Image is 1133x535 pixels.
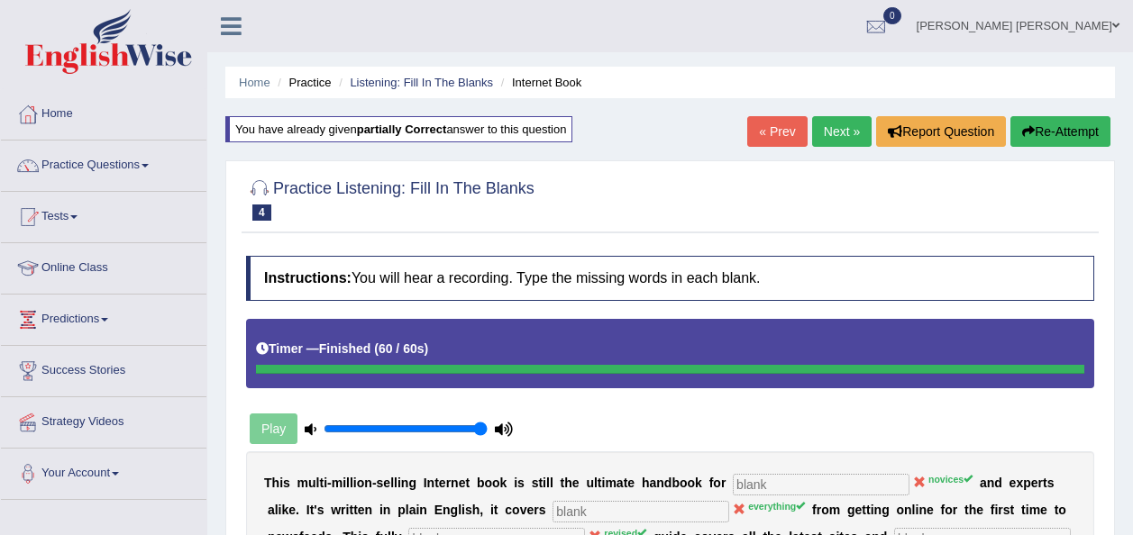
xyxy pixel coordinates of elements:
li: Practice [273,74,331,91]
b: t [320,476,324,490]
b: n [365,503,373,517]
b: e [1040,503,1047,517]
a: Home [239,76,270,89]
span: 0 [883,7,901,24]
b: b [672,476,680,490]
b: r [998,503,1002,517]
sup: everything [748,501,805,512]
b: l [546,476,550,490]
b: l [394,476,397,490]
b: o [688,476,696,490]
a: Home [1,89,206,134]
b: ( [374,341,379,356]
b: i [416,503,419,517]
b: c [505,503,512,517]
a: Strategy Videos [1,397,206,442]
b: f [812,503,817,517]
b: a [268,503,275,517]
b: n [443,503,451,517]
b: i [543,476,546,490]
a: Success Stories [1,346,206,391]
a: Tests [1,192,206,237]
sup: novices [928,474,973,485]
b: d [994,476,1002,490]
a: Next » [812,116,872,147]
b: i [994,503,998,517]
b: h [472,503,480,517]
b: t [1055,503,1059,517]
li: Internet Book [497,74,582,91]
b: t [1010,503,1015,517]
b: n [401,476,409,490]
b: s [465,503,472,517]
b: Finished [319,341,371,356]
b: i [461,503,465,517]
b: n [874,503,882,517]
span: 4 [252,204,271,221]
h4: You will hear a recording. Type the missing words in each blank. [246,256,1094,301]
b: e [976,503,983,517]
b: i [343,476,346,490]
h5: Timer — [256,342,428,356]
b: r [953,503,957,517]
b: s [1003,503,1010,517]
b: e [526,503,534,517]
b: i [871,503,874,517]
b: t [862,503,866,517]
b: e [439,476,446,490]
b: k [281,503,288,517]
b: e [572,476,580,490]
b: m [297,476,308,490]
a: Listening: Fill In The Blanks [350,76,493,89]
b: l [390,476,394,490]
b: a [617,476,624,490]
b: s [517,476,525,490]
b: x [1016,476,1023,490]
b: a [409,503,416,517]
b: t [353,503,358,517]
b: o [1058,503,1066,517]
h2: Practice Listening: Fill In The Blanks [246,176,535,221]
b: Instructions: [264,270,352,286]
b: m [1029,503,1040,517]
b: l [346,476,350,490]
a: Practice Questions [1,141,206,186]
b: o [945,503,953,517]
b: i [353,476,357,490]
b: I [424,476,427,490]
b: n [451,476,459,490]
b: a [649,476,656,490]
b: h [969,503,977,517]
b: t [866,503,871,517]
b: 60 / 60s [379,341,425,356]
b: i [490,503,494,517]
b: g [451,503,459,517]
b: o [512,503,520,517]
b: n [419,503,427,517]
b: n [427,476,435,490]
b: m [332,476,343,490]
b: r [446,476,451,490]
b: t [349,503,353,517]
b: n [987,476,995,490]
a: « Prev [747,116,807,147]
b: i [1026,503,1029,517]
b: g [408,476,416,490]
b: t [310,503,315,517]
b: r [341,503,345,517]
b: i [324,476,327,490]
b: l [316,476,320,490]
b: t [561,476,565,490]
button: Report Question [876,116,1006,147]
b: t [465,476,470,490]
b: o [713,476,721,490]
b: m [605,476,616,490]
b: l [275,503,279,517]
b: l [406,503,409,517]
b: f [941,503,946,517]
a: Online Class [1,243,206,288]
b: l [912,503,916,517]
div: You have already given answer to this question [225,116,572,142]
b: o [484,476,492,490]
b: e [288,503,296,517]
